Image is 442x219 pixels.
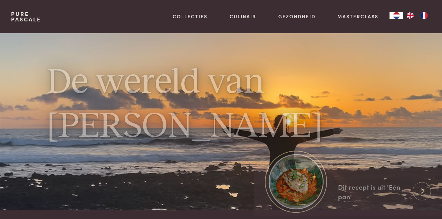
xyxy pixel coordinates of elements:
a: Gezondheid [278,13,316,20]
img: https://admin.purepascale.com/wp-content/uploads/2025/08/home_recept_link.jpg [269,154,324,209]
a: EN [403,12,417,19]
h1: De wereld van [PERSON_NAME] [47,61,395,149]
div: Dit recept is uit 'Eén pan' [338,182,407,202]
aside: Language selected: Nederlands [390,12,431,19]
a: Culinair [230,13,256,20]
a: PurePascale [11,11,41,22]
div: Language [390,12,403,19]
a: Collecties [173,13,208,20]
a: FR [417,12,431,19]
ul: Language list [403,12,431,19]
a: https://admin.purepascale.com/wp-content/uploads/2025/08/home_recept_link.jpg Dit recept is uit '... [254,168,442,216]
a: Masterclass [337,13,378,20]
a: NL [390,12,403,19]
